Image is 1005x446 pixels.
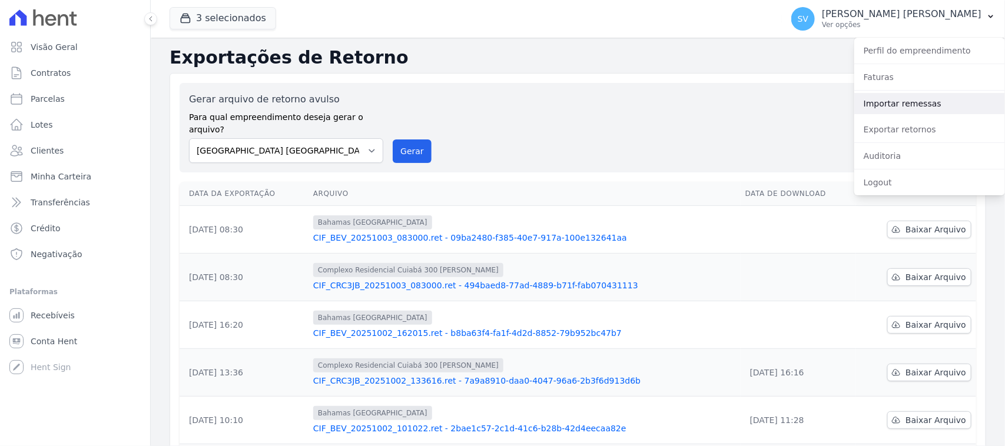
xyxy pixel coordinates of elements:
td: [DATE] 16:16 [741,349,857,397]
a: Transferências [5,191,145,214]
a: Recebíveis [5,304,145,327]
a: Baixar Arquivo [887,316,971,334]
span: Complexo Residencial Cuiabá 300 [PERSON_NAME] [313,358,503,372]
td: [DATE] 11:28 [741,397,857,444]
a: Lotes [5,113,145,137]
span: Baixar Arquivo [906,414,966,426]
span: Baixar Arquivo [906,224,966,235]
th: Data da Exportação [180,182,309,206]
button: SV [PERSON_NAME] [PERSON_NAME] Ver opções [782,2,1005,35]
a: Minha Carteira [5,165,145,188]
td: [DATE] 16:20 [180,301,309,349]
span: Clientes [31,145,64,157]
p: [PERSON_NAME] [PERSON_NAME] [822,8,981,20]
a: Parcelas [5,87,145,111]
td: [DATE] 13:36 [180,349,309,397]
button: 3 selecionados [170,7,276,29]
a: Negativação [5,242,145,266]
a: Conta Hent [5,329,145,353]
span: Recebíveis [31,309,75,321]
span: Conta Hent [31,335,77,347]
a: Baixar Arquivo [887,268,971,286]
a: CIF_BEV_20251002_162015.ret - b8ba63f4-fa1f-4d2d-8852-79b952bc47b7 [313,327,736,339]
a: Perfil do empreendimento [854,40,1005,61]
th: Data de Download [741,182,857,206]
td: [DATE] 08:30 [180,206,309,254]
a: Crédito [5,217,145,240]
span: Minha Carteira [31,171,91,182]
span: Bahamas [GEOGRAPHIC_DATA] [313,311,432,325]
span: Baixar Arquivo [906,367,966,378]
label: Para qual empreendimento deseja gerar o arquivo? [189,106,383,136]
a: Clientes [5,139,145,162]
label: Gerar arquivo de retorno avulso [189,92,383,106]
span: Negativação [31,248,82,260]
a: Importar remessas [854,93,1005,114]
button: Gerar [393,139,432,163]
a: Visão Geral [5,35,145,59]
a: CIF_CRC3JB_20251003_083000.ret - 494baed8-77ad-4889-b71f-fab070431113 [313,279,736,291]
a: Baixar Arquivo [887,411,971,429]
span: Baixar Arquivo [906,319,966,331]
a: Logout [854,172,1005,193]
span: Bahamas [GEOGRAPHIC_DATA] [313,406,432,420]
span: Parcelas [31,93,65,105]
a: Exportar retornos [854,119,1005,140]
span: Lotes [31,119,53,131]
span: Bahamas [GEOGRAPHIC_DATA] [313,215,432,229]
td: [DATE] 08:30 [180,254,309,301]
a: CIF_CRC3JB_20251002_133616.ret - 7a9a8910-daa0-4047-96a6-2b3f6d913d6b [313,375,736,387]
span: Transferências [31,197,90,208]
a: Baixar Arquivo [887,221,971,238]
th: Arquivo [309,182,741,206]
span: Baixar Arquivo [906,271,966,283]
p: Ver opções [822,20,981,29]
span: Contratos [31,67,71,79]
a: Auditoria [854,145,1005,167]
td: [DATE] 10:10 [180,397,309,444]
a: CIF_BEV_20251003_083000.ret - 09ba2480-f385-40e7-917a-100e132641aa [313,232,736,244]
h2: Exportações de Retorno [170,47,986,68]
a: CIF_BEV_20251002_101022.ret - 2bae1c57-2c1d-41c6-b28b-42d4eecaa82e [313,422,736,434]
span: Visão Geral [31,41,78,53]
a: Faturas [854,66,1005,88]
span: Complexo Residencial Cuiabá 300 [PERSON_NAME] [313,263,503,277]
span: Crédito [31,222,61,234]
a: Contratos [5,61,145,85]
a: Baixar Arquivo [887,364,971,381]
span: SV [798,15,808,23]
div: Plataformas [9,285,141,299]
